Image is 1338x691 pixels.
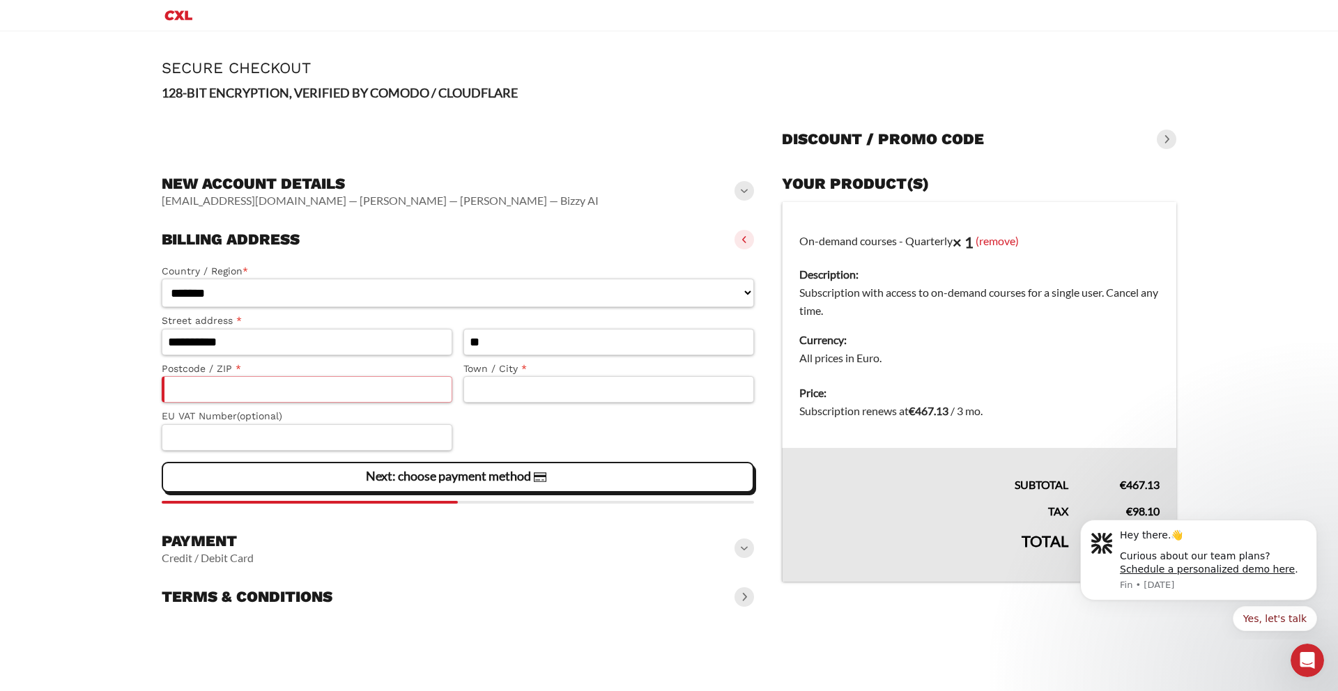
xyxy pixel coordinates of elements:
label: EU VAT Number [162,408,452,424]
h3: Billing address [162,230,300,249]
h3: Payment [162,531,254,551]
span: € [1126,504,1132,518]
label: Postcode / ZIP [162,361,452,377]
iframe: Intercom live chat [1291,644,1324,677]
bdi: 467.13 [909,404,948,417]
th: Tax [782,494,1085,520]
dt: Currency: [799,331,1160,349]
span: (optional) [237,410,282,421]
label: Country / Region [162,263,754,279]
th: Subtotal [782,448,1085,494]
span: Subscription renews at . [799,404,983,417]
strong: 128-BIT ENCRYPTION, VERIFIED BY COMODO / CLOUDFLARE [162,85,518,100]
label: Street address [162,313,452,329]
span: € [1120,478,1126,491]
iframe: Intercom notifications message [1059,507,1338,639]
vaadin-horizontal-layout: [EMAIL_ADDRESS][DOMAIN_NAME] — [PERSON_NAME] — [PERSON_NAME] — Bizzy AI [162,194,599,208]
vaadin-horizontal-layout: Credit / Debit Card [162,551,254,565]
h1: Secure Checkout [162,59,1176,77]
bdi: 98.10 [1126,504,1160,518]
h3: Terms & conditions [162,587,332,607]
dd: All prices in Euro. [799,349,1160,367]
a: (remove) [976,233,1019,247]
span: € [909,404,915,417]
dt: Description: [799,265,1160,284]
bdi: 467.13 [1120,478,1160,491]
h3: Discount / promo code [782,130,984,149]
td: On-demand courses - Quarterly [782,202,1176,376]
span: / 3 mo [951,404,981,417]
dt: Price: [799,384,1160,402]
h3: New account details [162,174,599,194]
th: Total [782,520,1085,582]
dd: Subscription with access to on-demand courses for a single user. Cancel any time. [799,284,1160,320]
label: Town / City [463,361,754,377]
strong: × 1 [953,233,974,251]
vaadin-button: Next: choose payment method [162,462,754,492]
